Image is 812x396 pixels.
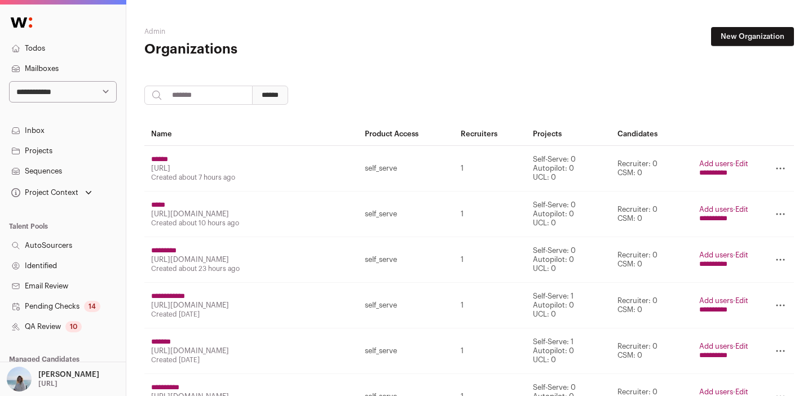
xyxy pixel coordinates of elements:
h1: Organizations [144,41,361,59]
td: · [692,192,755,237]
td: · [692,283,755,328]
div: Created about 10 hours ago [151,219,351,228]
img: 11561648-medium_jpg [7,367,32,391]
td: Self-Serve: 0 Autopilot: 0 UCL: 0 [526,192,611,237]
a: [URL] [151,164,170,172]
a: Add users [699,160,733,167]
div: 14 [84,301,100,312]
a: Add users [699,297,733,304]
a: [URL][DOMAIN_NAME] [151,347,229,354]
p: [URL] [38,379,58,388]
td: 1 [454,283,526,328]
a: [URL][DOMAIN_NAME] [151,256,229,263]
a: Add users [699,251,733,259]
td: 1 [454,328,526,374]
td: self_serve [358,283,454,328]
th: Name [144,123,358,146]
td: 1 [454,192,526,237]
td: · [692,328,755,374]
a: Edit [735,251,748,259]
a: Edit [735,297,748,304]
a: Edit [735,206,748,213]
div: Project Context [9,188,78,197]
a: Admin [144,28,165,35]
div: Created about 23 hours ago [151,264,351,273]
div: Created [DATE] [151,355,351,364]
a: Edit [735,160,748,167]
th: Product Access [358,123,454,146]
td: 1 [454,146,526,192]
td: Recruiter: 0 CSM: 0 [611,283,692,328]
td: self_serve [358,237,454,283]
td: self_serve [358,146,454,192]
a: Edit [735,342,748,350]
td: Recruiter: 0 CSM: 0 [611,237,692,283]
th: Projects [526,123,611,146]
td: Self-Serve: 1 Autopilot: 0 UCL: 0 [526,328,611,374]
td: Recruiter: 0 CSM: 0 [611,328,692,374]
a: Add users [699,388,733,395]
a: New Organization [711,27,794,46]
p: [PERSON_NAME] [38,370,99,379]
td: · [692,237,755,283]
a: Add users [699,342,733,350]
td: Recruiter: 0 CSM: 0 [611,146,692,192]
a: [URL][DOMAIN_NAME] [151,210,229,217]
td: Self-Serve: 0 Autopilot: 0 UCL: 0 [526,146,611,192]
td: self_serve [358,192,454,237]
img: Wellfound [5,11,38,34]
button: Open dropdown [9,185,94,201]
td: · [692,146,755,192]
div: 10 [65,321,82,332]
button: Open dropdown [5,367,101,391]
a: Add users [699,206,733,213]
td: Self-Serve: 0 Autopilot: 0 UCL: 0 [526,237,611,283]
td: Self-Serve: 1 Autopilot: 0 UCL: 0 [526,283,611,328]
div: Created about 7 hours ago [151,173,351,182]
a: [URL][DOMAIN_NAME] [151,301,229,309]
td: self_serve [358,328,454,374]
th: Candidates [611,123,692,146]
td: 1 [454,237,526,283]
td: Recruiter: 0 CSM: 0 [611,192,692,237]
div: Created [DATE] [151,310,351,319]
a: Edit [735,388,748,395]
th: Recruiters [454,123,526,146]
